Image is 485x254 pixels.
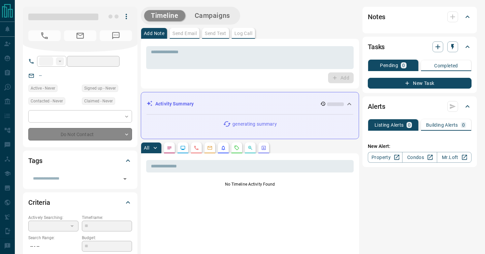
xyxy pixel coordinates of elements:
a: Property [368,152,402,163]
div: Notes [368,9,472,25]
span: No Number [28,30,61,41]
p: Pending [380,63,398,68]
span: Contacted - Never [31,98,63,104]
button: Timeline [144,10,185,21]
p: Add Note [144,31,164,36]
p: generating summary [232,121,277,128]
p: Actively Searching: [28,215,78,221]
p: Search Range: [28,235,78,241]
p: All [144,146,149,150]
button: New Task [368,78,472,89]
div: Tags [28,153,132,169]
span: Claimed - Never [84,98,113,104]
svg: Agent Actions [261,145,266,151]
svg: Requests [234,145,239,151]
div: Tasks [368,39,472,55]
a: Condos [402,152,437,163]
h2: Criteria [28,197,50,208]
svg: Listing Alerts [221,145,226,151]
p: Completed [434,63,458,68]
div: Activity Summary [147,98,353,110]
p: Budget: [82,235,132,241]
svg: Calls [194,145,199,151]
h2: Tasks [368,41,385,52]
p: -- - -- [28,241,78,252]
p: Listing Alerts [375,123,404,127]
div: Alerts [368,98,472,115]
p: 0 [408,123,411,127]
svg: Notes [167,145,172,151]
svg: Opportunities [248,145,253,151]
span: No Email [64,30,96,41]
div: Do Not Contact [28,128,132,140]
svg: Emails [207,145,213,151]
p: Building Alerts [426,123,458,127]
h2: Notes [368,11,385,22]
p: No Timeline Activity Found [146,181,354,187]
p: Activity Summary [155,100,194,107]
p: 0 [402,63,405,68]
p: Timeframe: [82,215,132,221]
div: Criteria [28,194,132,211]
h2: Alerts [368,101,385,112]
h2: Tags [28,155,42,166]
button: Open [120,174,130,184]
a: Mr.Loft [437,152,472,163]
button: Campaigns [188,10,237,21]
a: -- [39,73,42,78]
p: New Alert: [368,143,472,150]
svg: Lead Browsing Activity [180,145,186,151]
span: Signed up - Never [84,85,116,92]
p: 0 [462,123,465,127]
span: Active - Never [31,85,55,92]
span: No Number [100,30,132,41]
